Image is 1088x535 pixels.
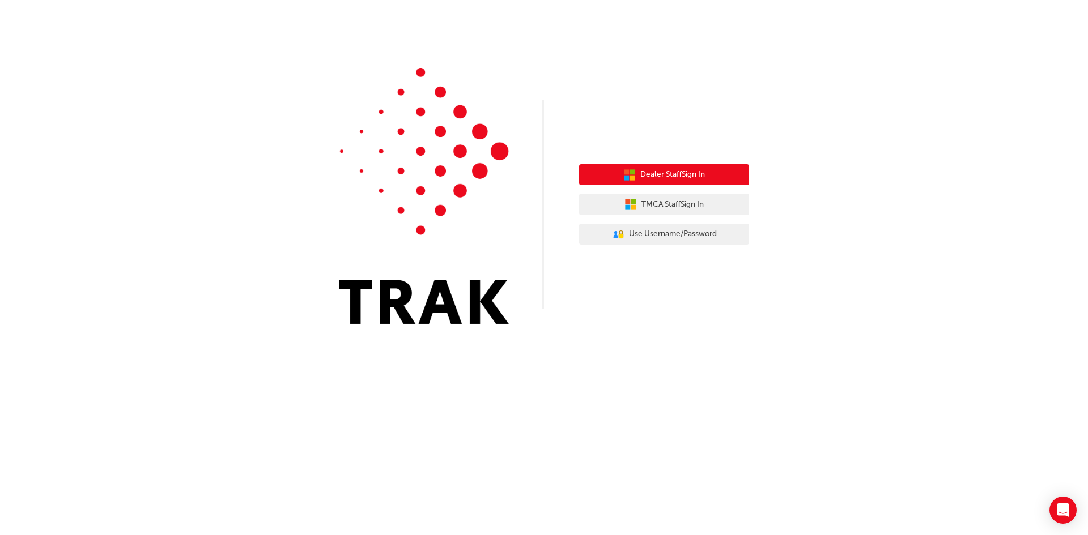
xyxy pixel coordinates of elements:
[579,194,749,215] button: TMCA StaffSign In
[629,228,717,241] span: Use Username/Password
[1049,497,1077,524] div: Open Intercom Messenger
[640,168,705,181] span: Dealer Staff Sign In
[579,224,749,245] button: Use Username/Password
[579,164,749,186] button: Dealer StaffSign In
[641,198,704,211] span: TMCA Staff Sign In
[339,68,509,324] img: Trak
